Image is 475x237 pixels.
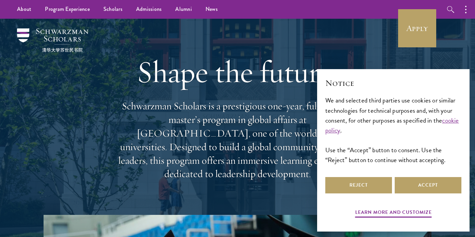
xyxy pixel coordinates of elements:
img: Schwarzman Scholars [17,28,88,52]
div: We and selected third parties use cookies or similar technologies for technical purposes and, wit... [325,95,461,164]
h1: Shape the future. [115,53,360,91]
a: cookie policy [325,115,459,135]
p: Schwarzman Scholars is a prestigious one-year, fully funded master’s program in global affairs at... [115,99,360,181]
button: Accept [395,177,461,193]
h2: Notice [325,77,461,89]
a: Apply [398,9,436,47]
button: Reject [325,177,392,193]
button: Learn more and customize [355,208,432,219]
